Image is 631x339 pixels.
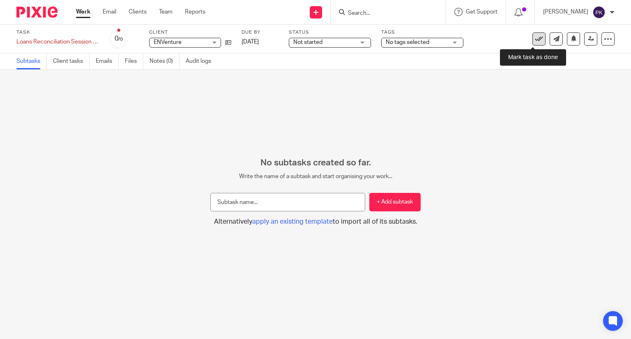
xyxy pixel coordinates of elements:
[185,8,205,16] a: Reports
[159,8,173,16] a: Team
[16,53,47,69] a: Subtasks
[347,10,421,17] input: Search
[210,172,421,181] p: Write the name of a subtask and start organising your work...
[386,39,429,45] span: No tags selected
[16,29,99,36] label: Task
[53,53,90,69] a: Client tasks
[16,38,99,46] div: Loans Reconciliation Session with [PERSON_NAME]
[154,39,182,45] span: ENVenture
[129,8,147,16] a: Clients
[150,53,180,69] a: Notes (0)
[289,29,371,36] label: Status
[16,38,99,46] div: Loans Reconciliation Session with Sydat, Eunice, Bernard
[96,53,119,69] a: Emails
[210,218,421,226] button: Alternativelyapply an existing templateto import all of its subtasks.
[76,8,90,16] a: Work
[466,9,497,15] span: Get Support
[118,37,123,41] small: /0
[149,29,231,36] label: Client
[125,53,143,69] a: Files
[210,158,421,168] h2: No subtasks created so far.
[543,8,588,16] p: [PERSON_NAME]
[103,8,116,16] a: Email
[293,39,322,45] span: Not started
[381,29,463,36] label: Tags
[242,39,259,45] span: [DATE]
[186,53,217,69] a: Audit logs
[252,218,333,225] span: apply an existing template
[592,6,606,19] img: svg%3E
[210,193,365,211] input: Subtask name...
[16,7,58,18] img: Pixie
[369,193,421,211] button: + Add subtask
[115,34,123,44] div: 0
[242,29,279,36] label: Due by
